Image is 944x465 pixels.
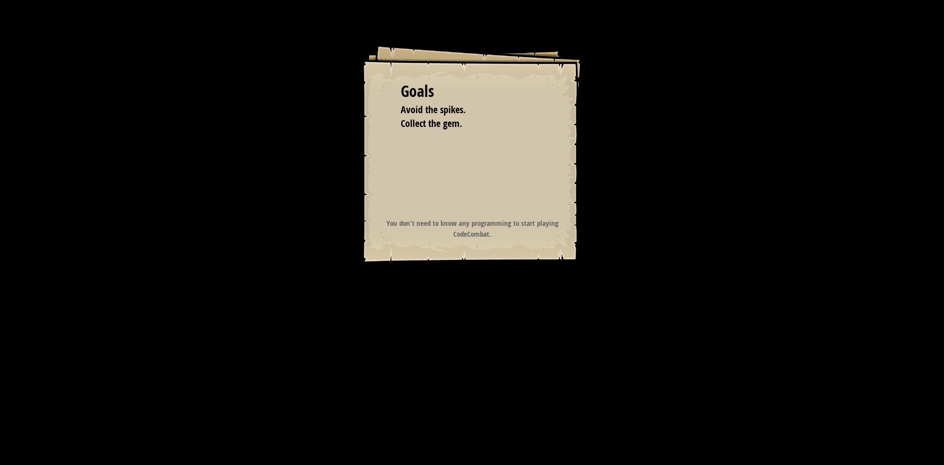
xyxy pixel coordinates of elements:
[401,80,543,103] div: Goals
[374,218,571,239] p: You don't need to know any programming to start playing CodeCombat.
[388,117,541,131] li: Collect the gem.
[388,103,541,117] li: Avoid the spikes.
[401,103,466,116] span: Avoid the spikes.
[401,117,462,130] span: Collect the gem.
